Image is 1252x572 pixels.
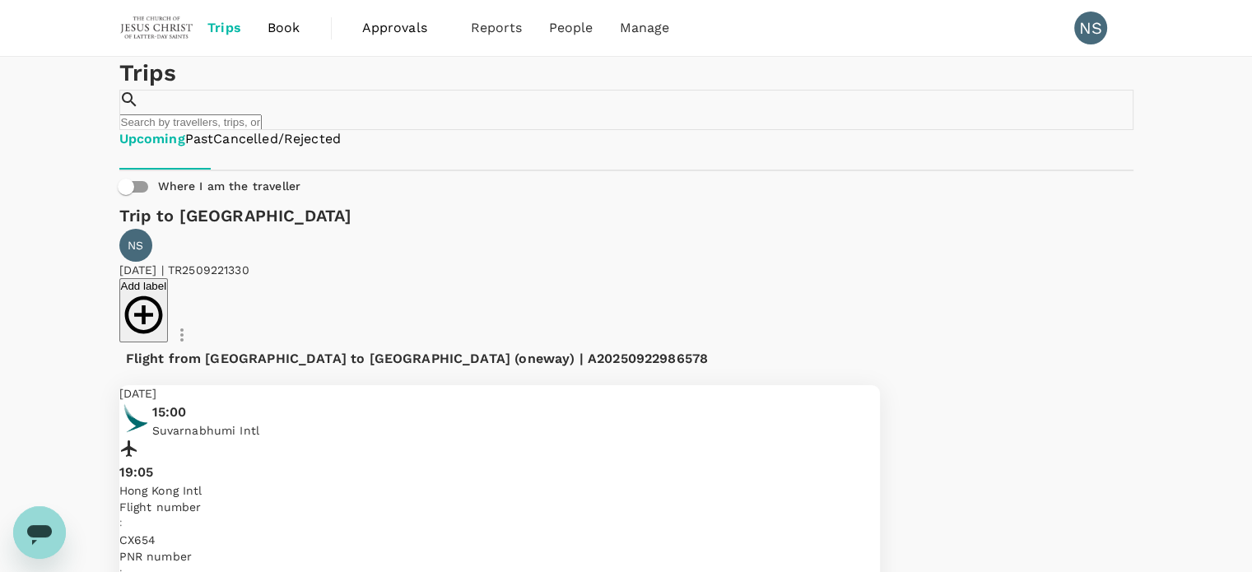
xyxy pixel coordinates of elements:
span: A20250922986578 [588,351,708,366]
h6: Trip to [GEOGRAPHIC_DATA] [119,202,1133,229]
span: | [161,263,164,277]
p: 15:00 [152,402,260,422]
p: Flight from [GEOGRAPHIC_DATA] to [GEOGRAPHIC_DATA] (oneway) [126,349,709,369]
input: Search by travellers, trips, or destination, label, team [119,114,262,130]
p: CX 654 [119,532,880,548]
p: Flight number [119,499,880,515]
p: [DATE] [119,385,880,402]
p: [DATE] TR2509221330 [119,262,880,278]
p: : [119,515,880,532]
p: Hong Kong Intl [119,482,880,499]
span: Manage [619,18,669,38]
h6: Where I am the traveller [158,178,301,196]
a: Cancelled/Rejected [213,130,341,149]
p: PNR number [119,548,880,565]
button: Add label [119,278,169,342]
span: Trips [207,18,241,38]
span: Book [268,18,300,38]
img: The Malaysian Church of Jesus Christ of Latter-day Saints [119,10,195,46]
p: Suvarnabhumi Intl [152,422,260,439]
span: Approvals [362,18,444,38]
p: NS [128,237,143,253]
img: Cathay Pacific Airways [119,402,152,435]
a: Upcoming [119,130,185,149]
p: 19:05 [119,463,154,482]
iframe: Button to launch messaging window [13,506,66,559]
span: People [549,18,593,38]
span: | [579,351,584,366]
div: NS [1074,12,1107,44]
span: Reports [471,18,523,38]
h1: Trips [119,57,1133,90]
a: Past [185,130,214,149]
